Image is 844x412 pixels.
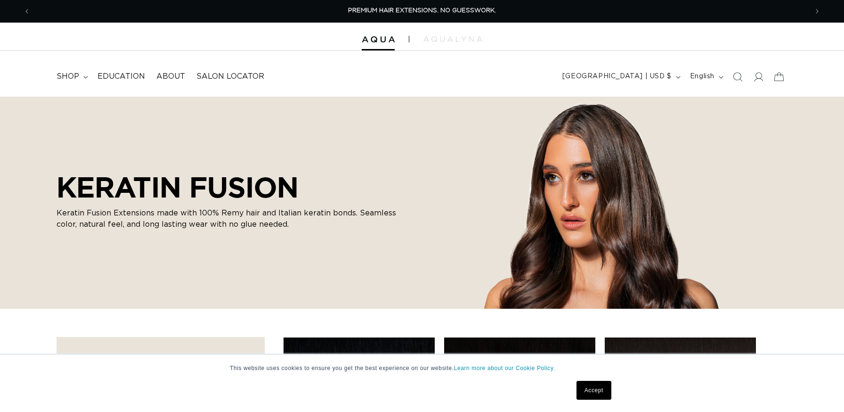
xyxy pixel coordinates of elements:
[576,381,611,400] a: Accept
[66,347,255,381] summary: Lengths (0 selected)
[684,68,727,86] button: English
[727,66,748,87] summary: Search
[51,66,92,87] summary: shop
[92,66,151,87] a: Education
[230,364,614,372] p: This website uses cookies to ensure you get the best experience on our website.
[97,72,145,82] span: Education
[191,66,270,87] a: Salon Locator
[807,2,828,20] button: Next announcement
[423,36,482,42] img: aqualyna.com
[557,68,684,86] button: [GEOGRAPHIC_DATA] | USD $
[562,72,672,82] span: [GEOGRAPHIC_DATA] | USD $
[362,36,395,43] img: Aqua Hair Extensions
[196,72,264,82] span: Salon Locator
[454,365,555,371] a: Learn more about our Cookie Policy.
[57,72,79,82] span: shop
[690,72,714,82] span: English
[57,207,414,230] p: Keratin Fusion Extensions made with 100% Remy hair and Italian keratin bonds. Seamless color, nat...
[57,171,414,204] h2: KERATIN FUSION
[151,66,191,87] a: About
[156,72,185,82] span: About
[348,8,496,14] span: PREMIUM HAIR EXTENSIONS. NO GUESSWORK.
[16,2,37,20] button: Previous announcement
